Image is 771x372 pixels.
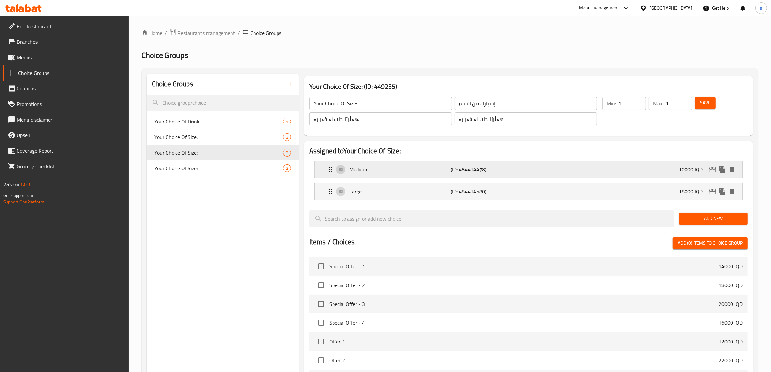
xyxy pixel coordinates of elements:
button: edit [708,187,718,196]
p: 16000 IQD [719,319,743,327]
p: Medium [349,166,451,173]
span: Special Offer - 1 [329,262,719,270]
div: Choices [283,133,291,141]
p: Max: [653,99,663,107]
h2: Choice Groups [152,79,193,89]
span: Coverage Report [17,147,124,155]
button: delete [727,165,737,174]
button: edit [708,165,718,174]
span: Grocery Checklist [17,162,124,170]
div: [GEOGRAPHIC_DATA] [650,5,692,12]
a: Support.OpsPlatform [3,198,44,206]
li: / [238,29,240,37]
span: Version: [3,180,19,189]
span: Select choice [314,335,328,348]
span: 4 [283,119,291,125]
p: 14000 IQD [719,262,743,270]
div: Menu-management [579,4,619,12]
span: Special Offer - 4 [329,319,719,327]
button: Add (0) items to choice group [673,237,748,249]
span: Special Offer - 2 [329,281,719,289]
nav: breadcrumb [142,29,758,37]
span: Select choice [314,354,328,367]
a: Upsell [3,127,129,143]
li: Expand [309,158,748,180]
div: Expand [315,183,742,200]
a: Promotions [3,96,129,112]
div: Your Choice Of Size:2 [147,145,299,160]
span: Add New [684,215,743,223]
button: duplicate [718,187,727,196]
a: Coupons [3,81,129,96]
button: delete [727,187,737,196]
span: Your Choice Of Drink: [154,118,283,125]
span: Restaurants management [177,29,235,37]
span: Menus [17,53,124,61]
a: Menu disclaimer [3,112,129,127]
p: 18000 IQD [679,188,708,195]
p: 12000 IQD [719,338,743,345]
a: Menus [3,50,129,65]
span: 3 [283,134,291,140]
span: Select choice [314,297,328,311]
div: Choices [283,149,291,157]
span: 1.0.0 [20,180,30,189]
input: search [309,210,674,227]
span: Your Choice Of Size: [154,149,283,157]
li: / [165,29,167,37]
span: 2 [283,150,291,156]
p: 20000 IQD [719,300,743,308]
p: Min: [607,99,616,107]
div: Your Choice Of Drink:4 [147,114,299,129]
a: Restaurants management [170,29,235,37]
button: Save [695,97,716,109]
div: Choices [283,164,291,172]
span: Add (0) items to choice group [678,239,743,247]
h2: Assigned to Your Choice Of Size: [309,146,748,156]
span: Your Choice Of Size: [154,133,283,141]
div: Your Choice Of Size:2 [147,160,299,176]
span: Branches [17,38,124,46]
div: Choices [283,118,291,125]
span: Offer 2 [329,356,719,364]
span: a [760,5,762,12]
div: Expand [315,161,742,178]
p: (ID: 484414478) [451,166,519,173]
span: Select choice [314,278,328,292]
span: Select choice [314,260,328,273]
span: Choice Groups [142,48,188,63]
h2: Items / Choices [309,237,355,247]
span: Coupons [17,85,124,92]
p: 10000 IQD [679,166,708,173]
a: Edit Restaurant [3,18,129,34]
span: Choice Groups [250,29,281,37]
p: 22000 IQD [719,356,743,364]
button: duplicate [718,165,727,174]
a: Coverage Report [3,143,129,158]
a: Home [142,29,162,37]
button: Add New [679,213,748,225]
input: search [147,95,299,111]
a: Grocery Checklist [3,158,129,174]
span: Select choice [314,316,328,330]
a: Choice Groups [3,65,129,81]
span: Edit Restaurant [17,22,124,30]
span: Offer 1 [329,338,719,345]
h3: Your Choice Of Size: (ID: 449235) [309,81,748,92]
span: Choice Groups [18,69,124,77]
li: Expand [309,180,748,203]
span: Upsell [17,131,124,139]
p: (ID: 484414580) [451,188,519,195]
p: Large [349,188,451,195]
span: 2 [283,165,291,171]
span: Special Offer - 3 [329,300,719,308]
span: Get support on: [3,191,33,200]
span: Menu disclaimer [17,116,124,123]
a: Branches [3,34,129,50]
span: Save [700,99,710,107]
p: 18000 IQD [719,281,743,289]
div: Your Choice Of Size:3 [147,129,299,145]
span: Your Choice Of Size: [154,164,283,172]
span: Promotions [17,100,124,108]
